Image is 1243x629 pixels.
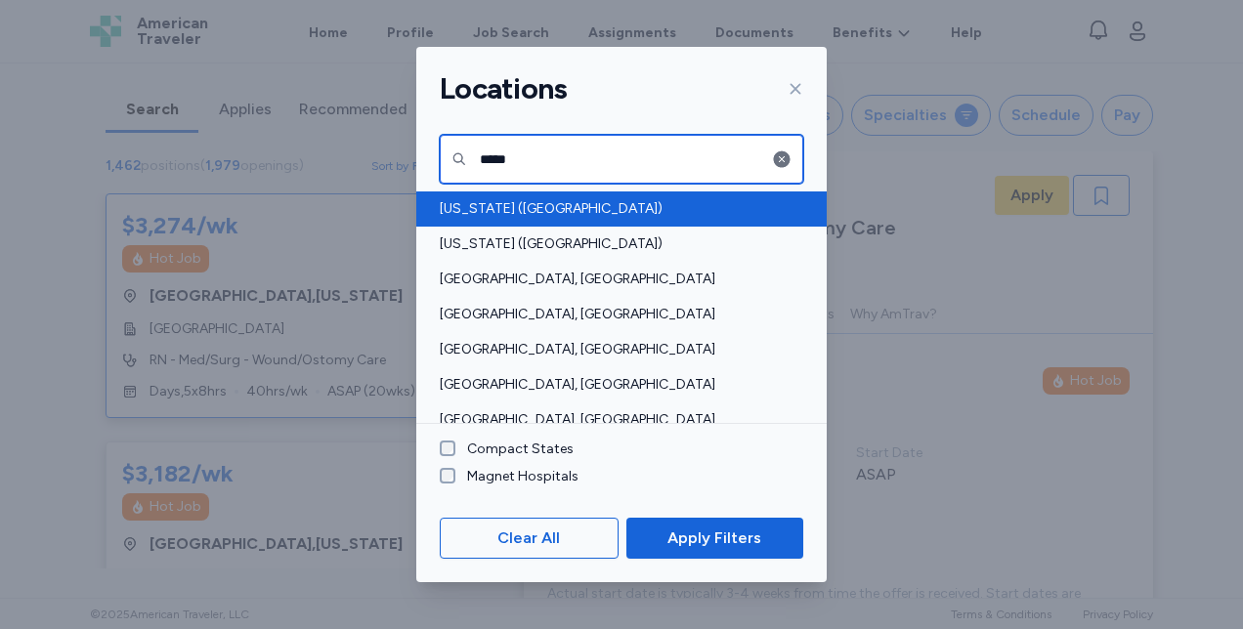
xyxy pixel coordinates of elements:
[440,375,792,395] span: [GEOGRAPHIC_DATA], [GEOGRAPHIC_DATA]
[440,70,567,107] h1: Locations
[455,440,574,459] label: Compact States
[440,305,792,324] span: [GEOGRAPHIC_DATA], [GEOGRAPHIC_DATA]
[455,467,579,486] label: Magnet Hospitals
[497,526,560,550] span: Clear All
[440,340,792,359] span: [GEOGRAPHIC_DATA], [GEOGRAPHIC_DATA]
[440,199,792,219] span: [US_STATE] ([GEOGRAPHIC_DATA])
[440,270,792,289] span: [GEOGRAPHIC_DATA], [GEOGRAPHIC_DATA]
[440,518,619,559] button: Clear All
[626,518,803,559] button: Apply Filters
[440,410,792,430] span: [GEOGRAPHIC_DATA], [GEOGRAPHIC_DATA]
[667,526,761,550] span: Apply Filters
[440,234,792,254] span: [US_STATE] ([GEOGRAPHIC_DATA])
